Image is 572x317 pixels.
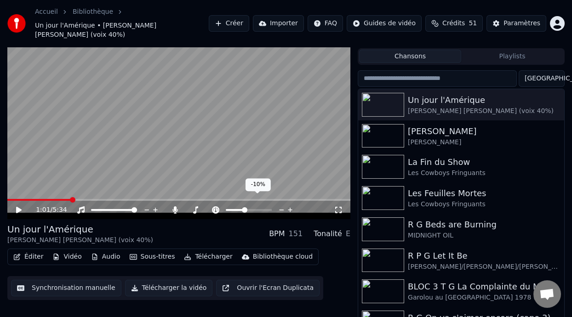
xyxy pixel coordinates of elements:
a: Bibliothèque [73,7,113,17]
div: BPM [269,228,285,239]
button: Télécharger la vidéo [125,280,213,296]
div: R P G Let It Be [408,249,561,262]
div: La Fin du Show [408,156,561,169]
button: Audio [87,250,124,263]
div: Les Cowboys Fringuants [408,200,561,209]
span: 1:01 [36,205,50,215]
button: Ouvrir l'Ecran Duplicata [216,280,320,296]
button: Créer [209,15,249,32]
button: Chansons [359,50,461,63]
div: [PERSON_NAME] [408,125,561,138]
button: Vidéo [49,250,85,263]
div: [PERSON_NAME] [PERSON_NAME] (voix 40%) [408,107,561,116]
span: 51 [469,19,477,28]
div: Un jour l'Amérique [7,223,153,236]
button: Importer [253,15,304,32]
div: Les Cowboys Fringuants [408,169,561,178]
div: [PERSON_NAME]/[PERSON_NAME]/[PERSON_NAME] THE BEATLES (voix 30%) [408,262,561,272]
button: Guides de vidéo [347,15,422,32]
img: youka [7,14,26,33]
button: Paramètres [486,15,546,32]
div: R G Beds are Burning [408,218,561,231]
div: Bibliothèque cloud [253,252,313,261]
nav: breadcrumb [35,7,209,40]
button: Crédits51 [425,15,483,32]
span: Crédits [442,19,465,28]
div: Un jour l'Amérique [408,94,561,107]
div: Tonalité [314,228,342,239]
div: Ouvrir le chat [533,280,561,308]
span: Un jour l'Amérique • [PERSON_NAME] [PERSON_NAME] (voix 40%) [35,21,209,40]
div: E [346,228,350,239]
button: Éditer [10,250,47,263]
div: -10% [246,178,271,191]
div: / [36,205,58,215]
button: Sous-titres [126,250,179,263]
div: [PERSON_NAME] [PERSON_NAME] (voix 40%) [7,236,153,245]
a: Accueil [35,7,58,17]
div: Garolou au [GEOGRAPHIC_DATA] 1978 (voix 40%) [408,293,561,302]
span: 5:34 [52,205,67,215]
div: BLOC 3 T G La Complainte du Maréchal [PERSON_NAME] [408,280,561,293]
div: [PERSON_NAME] [408,138,561,147]
button: Playlists [461,50,563,63]
button: Télécharger [180,250,236,263]
div: Les Feuilles Mortes [408,187,561,200]
div: MIDNIGHT OIL [408,231,561,240]
div: 151 [289,228,303,239]
button: Synchronisation manuelle [11,280,121,296]
button: FAQ [308,15,343,32]
div: Paramètres [503,19,540,28]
